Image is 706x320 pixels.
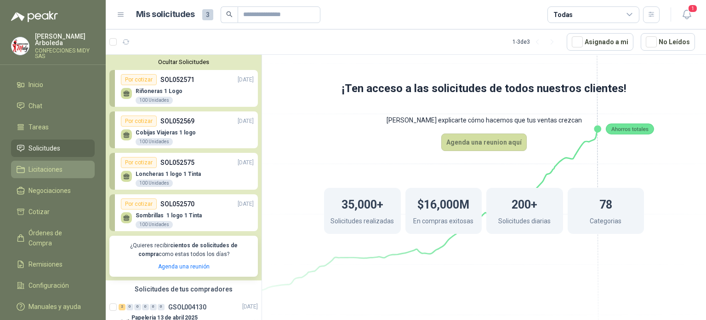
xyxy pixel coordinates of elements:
[35,33,95,46] p: [PERSON_NAME] Arboleda
[109,153,258,190] a: Por cotizarSOL052575[DATE] Loncheras 1 logo 1 Tinta100 Unidades
[11,37,29,55] img: Company Logo
[28,143,60,153] span: Solicitudes
[413,216,473,228] p: En compras exitosas
[226,11,233,17] span: search
[28,164,63,175] span: Licitaciones
[136,8,195,21] h1: Mis solicitudes
[28,101,42,111] span: Chat
[202,9,213,20] span: 3
[498,216,551,228] p: Solicitudes diarias
[115,241,252,259] p: ¿Quieres recibir como estas todos los días?
[136,97,173,104] div: 100 Unidades
[136,129,196,136] p: Cobijas Viajeras 1 logo
[142,304,149,310] div: 0
[136,88,182,94] p: Riñoneras 1 Logo
[150,304,157,310] div: 0
[28,80,43,90] span: Inicio
[330,216,394,228] p: Solicitudes realizadas
[121,74,157,85] div: Por cotizar
[106,55,262,280] div: Ocultar SolicitudesPor cotizarSOL052571[DATE] Riñoneras 1 Logo100 UnidadesPor cotizarSOL052569[DA...
[136,180,173,187] div: 100 Unidades
[121,198,157,209] div: Por cotizar
[158,263,210,270] a: Agenda una reunión
[106,280,262,298] div: Solicitudes de tus compradores
[11,161,95,178] a: Licitaciones
[512,35,559,49] div: 1 - 3 de 3
[28,207,50,217] span: Cotizar
[417,193,469,214] h1: $16,000M
[238,158,254,167] p: [DATE]
[134,304,141,310] div: 0
[168,304,206,310] p: GSOL004130
[688,4,698,13] span: 1
[11,224,95,252] a: Órdenes de Compra
[160,199,194,209] p: SOL052570
[109,70,258,107] a: Por cotizarSOL052571[DATE] Riñoneras 1 Logo100 Unidades
[126,304,133,310] div: 0
[238,200,254,209] p: [DATE]
[441,134,527,151] button: Agenda una reunion aquí
[160,75,194,85] p: SOL052571
[160,157,194,168] p: SOL052575
[28,280,69,291] span: Configuración
[28,302,81,312] span: Manuales y ayuda
[28,228,86,248] span: Órdenes de Compra
[158,304,165,310] div: 0
[11,76,95,93] a: Inicio
[342,193,383,214] h1: 35,000+
[160,116,194,126] p: SOL052569
[136,212,202,219] p: Sombrillas 1 logo 1 Tinta
[678,6,695,23] button: 1
[11,182,95,199] a: Negociaciones
[238,76,254,84] p: [DATE]
[641,33,695,51] button: No Leídos
[11,140,95,157] a: Solicitudes
[553,10,573,20] div: Todas
[11,203,95,221] a: Cotizar
[599,193,612,214] h1: 78
[28,122,49,132] span: Tareas
[28,186,71,196] span: Negociaciones
[11,97,95,115] a: Chat
[11,298,95,315] a: Manuales y ayuda
[590,216,621,228] p: Categorias
[136,171,201,177] p: Loncheras 1 logo 1 Tinta
[11,118,95,136] a: Tareas
[138,242,238,257] b: cientos de solicitudes de compra
[11,277,95,294] a: Configuración
[109,194,258,231] a: Por cotizarSOL052570[DATE] Sombrillas 1 logo 1 Tinta100 Unidades
[121,157,157,168] div: Por cotizar
[136,138,173,145] div: 100 Unidades
[238,117,254,126] p: [DATE]
[109,58,258,65] button: Ocultar Solicitudes
[121,116,157,127] div: Por cotizar
[567,33,633,51] button: Asignado a mi
[119,304,125,310] div: 2
[28,259,63,269] span: Remisiones
[136,221,173,228] div: 100 Unidades
[35,48,95,59] p: CONFECCIONES MIDY SAS
[109,111,258,148] a: Por cotizarSOL052569[DATE] Cobijas Viajeras 1 logo100 Unidades
[11,256,95,273] a: Remisiones
[11,11,58,22] img: Logo peakr
[512,193,537,214] h1: 200+
[242,303,258,311] p: [DATE]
